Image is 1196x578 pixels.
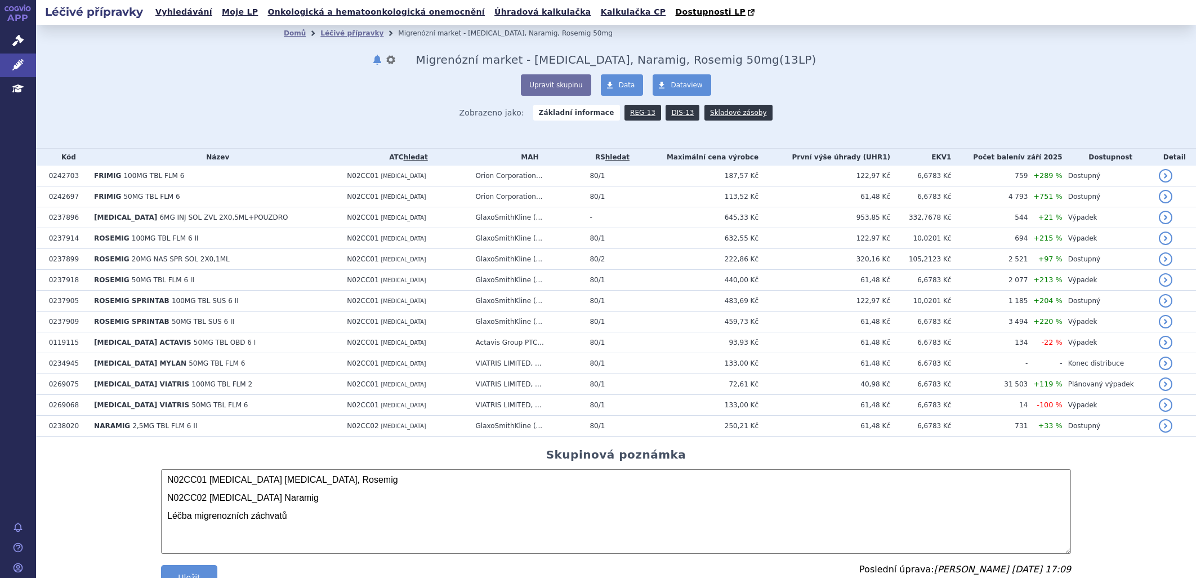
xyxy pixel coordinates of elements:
[890,291,951,312] td: 10,0201 Kč
[635,149,759,166] th: Maximální cena výrobce
[1153,149,1196,166] th: Detail
[470,249,584,270] td: GlaxoSmithKline (...
[1063,270,1153,291] td: Výpadek
[758,291,890,312] td: 122,97 Kč
[43,207,88,228] td: 0237896
[635,270,759,291] td: 440,00 Kč
[94,276,130,284] span: ROSEMIG
[758,395,890,416] td: 61,48 Kč
[1063,332,1153,353] td: Výpadek
[675,7,746,16] span: Dostupnosti LP
[470,166,584,186] td: Orion Corporation...
[381,173,426,179] span: [MEDICAL_DATA]
[590,255,605,263] span: 80/2
[172,297,239,305] span: 100MG TBL SUS 6 II
[43,249,88,270] td: 0237899
[635,186,759,207] td: 113,52 Kč
[320,29,383,37] a: Léčivé přípravky
[890,186,951,207] td: 6,6783 Kč
[470,416,584,437] td: GlaxoSmithKline (...
[43,270,88,291] td: 0237918
[94,422,130,430] span: NARAMIG
[470,332,584,353] td: Actavis Group PTC...
[88,149,341,166] th: Název
[43,291,88,312] td: 0237905
[94,214,157,221] span: [MEDICAL_DATA]
[890,312,951,332] td: 6,6783 Kč
[398,25,627,42] li: Migrenózní market - Imigran, Naramig, Rosemig 50mg
[601,74,644,96] a: Data
[1159,315,1172,328] a: detail
[1033,192,1062,201] span: +751 %
[758,207,890,228] td: 953,85 Kč
[381,277,426,283] span: [MEDICAL_DATA]
[470,395,584,416] td: VIATRIS LIMITED, ...
[590,193,605,201] span: 80/1
[381,194,426,200] span: [MEDICAL_DATA]
[381,402,426,408] span: [MEDICAL_DATA]
[1038,421,1062,430] span: +33 %
[758,149,890,166] th: První výše úhrady (UHR1)
[1063,228,1153,249] td: Výpadek
[470,186,584,207] td: Orion Corporation...
[1033,380,1062,388] span: +119 %
[94,401,189,409] span: [MEDICAL_DATA] VIATRIS
[381,319,426,325] span: [MEDICAL_DATA]
[491,5,595,20] a: Úhradová kalkulačka
[43,416,88,437] td: 0238020
[1063,291,1153,312] td: Dostupný
[859,565,1071,574] p: Poslední úprava:
[951,353,1028,374] td: -
[951,166,1028,186] td: 759
[347,193,378,201] span: N02CC01
[635,291,759,312] td: 483,69 Kč
[43,166,88,186] td: 0242703
[890,207,951,228] td: 332,7678 Kč
[1063,312,1153,332] td: Výpadek
[1159,398,1172,412] a: detail
[635,353,759,374] td: 133,00 Kč
[890,416,951,437] td: 6,6783 Kč
[890,270,951,291] td: 6,6783 Kč
[671,81,702,89] span: Dataview
[94,318,169,326] span: ROSEMIG SPRINTAB
[347,297,378,305] span: N02CC01
[934,564,1009,575] span: [PERSON_NAME]
[890,353,951,374] td: 6,6783 Kč
[189,359,245,367] span: 50MG TBL FLM 6
[381,423,426,429] span: [MEDICAL_DATA]
[1038,255,1062,263] span: +97 %
[94,255,130,263] span: ROSEMIG
[1042,338,1063,346] span: -22 %
[1028,353,1062,374] td: -
[1063,249,1153,270] td: Dostupný
[1063,207,1153,228] td: Výpadek
[635,249,759,270] td: 222,86 Kč
[951,228,1028,249] td: 694
[951,332,1028,353] td: 134
[951,186,1028,207] td: 4 793
[951,207,1028,228] td: 544
[381,298,426,304] span: [MEDICAL_DATA]
[372,53,383,66] button: notifikace
[94,380,189,388] span: [MEDICAL_DATA] VIATRIS
[890,249,951,270] td: 105,2123 Kč
[635,207,759,228] td: 645,33 Kč
[347,318,378,326] span: N02CC01
[590,318,605,326] span: 80/1
[779,53,816,66] span: ( LP)
[1063,416,1153,437] td: Dostupný
[385,53,396,66] button: nastavení
[704,105,772,121] a: Skladové zásoby
[94,359,186,367] span: [MEDICAL_DATA] MYLAN
[381,340,426,346] span: [MEDICAL_DATA]
[43,374,88,395] td: 0269075
[191,401,248,409] span: 50MG TBL FLM 6
[1063,186,1153,207] td: Dostupný
[619,81,635,89] span: Data
[341,149,470,166] th: ATC
[590,339,605,346] span: 80/1
[94,297,169,305] span: ROSEMIG SPRINTAB
[43,312,88,332] td: 0237909
[590,276,605,284] span: 80/1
